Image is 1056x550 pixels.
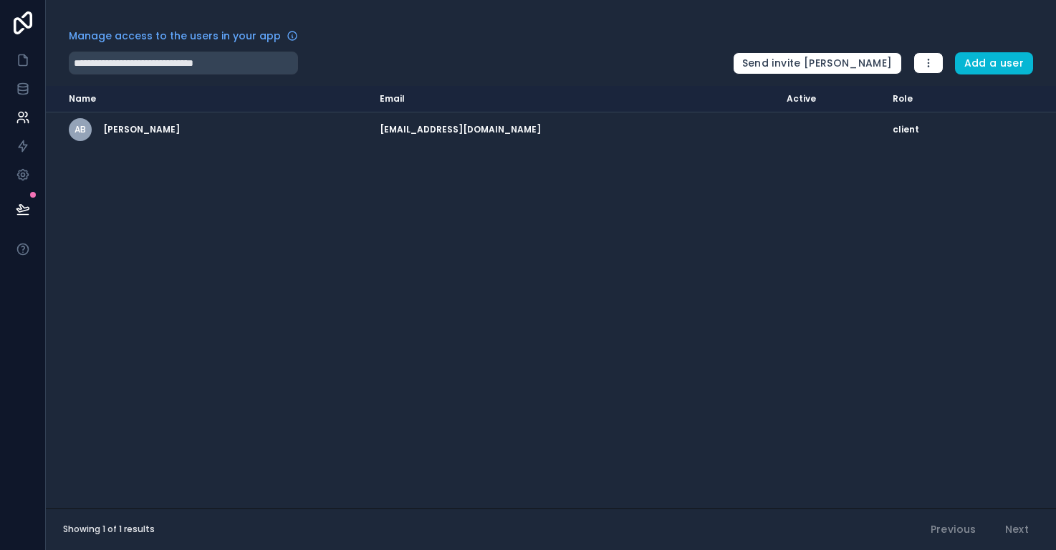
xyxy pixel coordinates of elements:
[371,112,778,148] td: [EMAIL_ADDRESS][DOMAIN_NAME]
[884,86,984,112] th: Role
[46,86,371,112] th: Name
[955,52,1034,75] button: Add a user
[69,29,281,43] span: Manage access to the users in your app
[69,29,298,43] a: Manage access to the users in your app
[778,86,884,112] th: Active
[733,52,902,75] button: Send invite [PERSON_NAME]
[893,124,919,135] span: client
[46,86,1056,508] div: scrollable content
[103,124,180,135] span: [PERSON_NAME]
[75,124,86,135] span: AB
[63,524,155,535] span: Showing 1 of 1 results
[371,86,778,112] th: Email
